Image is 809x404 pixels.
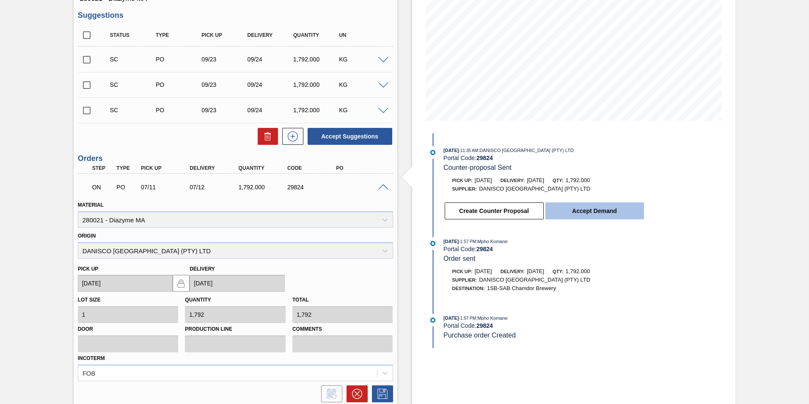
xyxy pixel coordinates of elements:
[443,148,459,153] span: [DATE]
[187,184,242,191] div: 07/12/2025
[78,202,104,208] label: Material
[459,316,476,321] span: - 1:57 PM
[176,278,186,288] img: locked
[92,184,113,191] p: ON
[443,315,459,321] span: [DATE]
[291,81,342,88] div: 1,792.000
[199,56,250,63] div: 09/23/2025
[476,322,493,329] strong: 29824
[90,178,116,196] div: Negotiating Order
[317,385,342,402] div: Inform order change
[154,107,205,113] div: Purchase order
[114,184,140,191] div: Purchase order
[443,155,644,161] div: Portal Code:
[479,185,590,192] span: DANISCO [GEOGRAPHIC_DATA] (PTY) LTD
[199,81,250,88] div: 09/23/2025
[501,178,525,183] span: Delivery:
[245,81,297,88] div: 09/24/2025
[154,56,205,63] div: Purchase order
[368,385,393,402] div: Save Order
[553,178,563,183] span: Qty:
[291,32,342,38] div: Quantity
[139,184,193,191] div: 07/11/2025
[83,369,96,376] div: FOB
[108,56,159,63] div: Suggestion Created
[475,268,492,274] span: [DATE]
[308,128,392,145] button: Accept Suggestions
[430,318,435,323] img: atual
[185,297,211,303] label: Quantity
[337,56,388,63] div: KG
[278,128,303,145] div: New suggestion
[545,202,644,219] button: Accept Demand
[566,268,590,274] span: 1,792.000
[185,323,286,335] label: Production Line
[173,275,190,292] button: locked
[475,177,492,183] span: [DATE]
[342,385,368,402] div: Cancel Order
[108,32,159,38] div: Status
[430,150,435,155] img: atual
[154,81,205,88] div: Purchase order
[303,127,393,146] div: Accept Suggestions
[90,165,116,171] div: Step
[337,107,388,113] div: KG
[285,184,340,191] div: 29824
[190,275,285,292] input: mm/dd/yyyy
[476,155,493,161] strong: 29824
[527,268,544,274] span: [DATE]
[78,11,393,20] h3: Suggestions
[78,233,96,239] label: Origin
[459,239,476,244] span: - 1:57 PM
[459,148,479,153] span: - 11:35 AM
[292,323,393,335] label: Comments
[78,266,99,272] label: Pick up
[108,81,159,88] div: Suggestion Created
[78,323,179,335] label: Door
[443,322,644,329] div: Portal Code:
[476,315,508,321] span: : Mpho Komane
[445,202,544,219] button: Create Counter Proposal
[78,355,105,361] label: Incoterm
[443,239,459,244] span: [DATE]
[452,286,485,291] span: Destination:
[553,269,563,274] span: Qty:
[443,255,476,262] span: Order sent
[527,177,544,183] span: [DATE]
[501,269,525,274] span: Delivery:
[108,107,159,113] div: Suggestion Created
[245,32,297,38] div: Delivery
[476,246,493,252] strong: 29824
[452,269,473,274] span: Pick up:
[337,32,388,38] div: UN
[443,164,512,171] span: Counter-proposal Sent
[443,246,644,252] div: Portal Code:
[114,165,140,171] div: Type
[443,332,516,339] span: Purchase order Created
[253,128,278,145] div: Delete Suggestions
[452,178,473,183] span: Pick up:
[452,277,477,282] span: Supplier:
[285,165,340,171] div: Code
[479,277,590,283] span: DANISCO [GEOGRAPHIC_DATA] (PTY) LTD
[199,107,250,113] div: 09/23/2025
[245,107,297,113] div: 09/24/2025
[245,56,297,63] div: 09/24/2025
[337,81,388,88] div: KG
[566,177,590,183] span: 1,792.000
[334,165,388,171] div: PO
[78,297,101,303] label: Lot size
[487,285,556,291] span: 1SB-SAB Chamdor Brewery
[292,297,309,303] label: Total
[478,148,574,153] span: : DANISCO [GEOGRAPHIC_DATA] (PTY) LTD
[187,165,242,171] div: Delivery
[199,32,250,38] div: Pick up
[190,266,215,272] label: Delivery
[291,56,342,63] div: 1,792.000
[139,165,193,171] div: Pick up
[476,239,508,244] span: : Mpho Komane
[237,184,291,191] div: 1,792.000
[154,32,205,38] div: Type
[430,241,435,246] img: atual
[237,165,291,171] div: Quantity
